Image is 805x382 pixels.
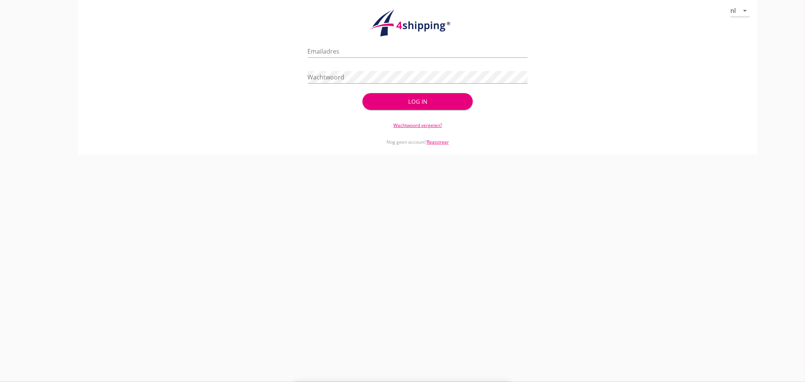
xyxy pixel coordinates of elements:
[427,139,449,145] a: Registreer
[363,93,473,110] button: Log in
[731,7,736,14] div: nl
[308,129,528,146] div: Nog geen account?
[375,97,460,106] div: Log in
[393,122,442,128] a: Wachtwoord vergeten?
[368,9,467,37] img: logo.1f945f1d.svg
[741,6,750,15] i: arrow_drop_down
[308,45,528,57] input: Emailadres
